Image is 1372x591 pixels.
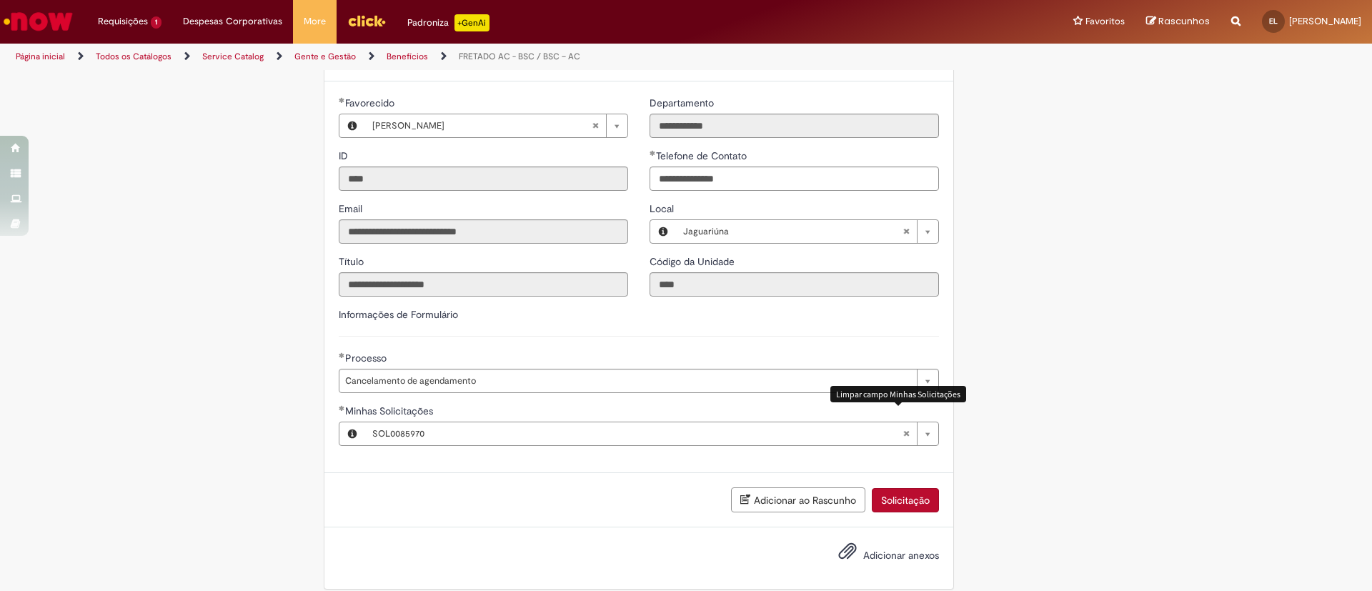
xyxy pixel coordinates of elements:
[372,422,903,445] span: SOL0085970
[650,114,939,138] input: Departamento
[676,220,938,243] a: JaguariúnaLimpar campo Local
[1146,15,1210,29] a: Rascunhos
[1269,16,1278,26] span: EL
[656,149,750,162] span: Telefone de Contato
[872,488,939,512] button: Solicitação
[339,167,628,191] input: ID
[835,538,860,571] button: Adicionar anexos
[650,167,939,191] input: Telefone de Contato
[1,7,75,36] img: ServiceNow
[98,14,148,29] span: Requisições
[339,405,345,411] span: Obrigatório Preenchido
[183,14,282,29] span: Despesas Corporativas
[202,51,264,62] a: Service Catalog
[650,96,717,110] label: Somente leitura - Departamento
[650,254,737,269] label: Somente leitura - Código da Unidade
[650,202,677,215] span: Local
[304,14,326,29] span: More
[372,114,592,137] span: [PERSON_NAME]
[863,549,939,562] span: Adicionar anexos
[345,404,436,417] span: Minhas Solicitações
[459,51,580,62] a: FRETADO AC - BSC / BSC – AC
[345,96,397,109] span: Necessários - Favorecido
[731,487,865,512] button: Adicionar ao Rascunho
[339,308,458,321] label: Informações de Formulário
[650,272,939,297] input: Código da Unidade
[339,202,365,216] label: Somente leitura - Email
[830,386,966,402] div: Limpar campo Minhas Solicitações
[387,51,428,62] a: Benefícios
[151,16,161,29] span: 1
[294,51,356,62] a: Gente e Gestão
[454,14,489,31] p: +GenAi
[339,255,367,268] span: Somente leitura - Título
[365,114,627,137] a: [PERSON_NAME]Limpar campo Favorecido
[16,51,65,62] a: Página inicial
[339,202,365,215] span: Somente leitura - Email
[347,10,386,31] img: click_logo_yellow_360x200.png
[339,149,351,162] span: Somente leitura - ID
[1085,14,1125,29] span: Favoritos
[339,272,628,297] input: Título
[1289,15,1361,27] span: [PERSON_NAME]
[1158,14,1210,28] span: Rascunhos
[339,114,365,137] button: Favorecido, Visualizar este registro Emanuella Ribeiro Luz
[683,220,903,243] span: Jaguariúna
[650,96,717,109] span: Somente leitura - Departamento
[339,352,345,358] span: Obrigatório Preenchido
[650,255,737,268] span: Somente leitura - Código da Unidade
[365,422,938,445] a: SOL0085970Limpar campo Minhas Solicitações
[339,422,365,445] button: Minhas Solicitações, Visualizar este registro SOL0085970
[895,422,917,445] abbr: Limpar campo Minhas Solicitações
[345,352,389,364] span: Processo
[407,14,489,31] div: Padroniza
[339,97,345,103] span: Obrigatório Preenchido
[650,220,676,243] button: Local, Visualizar este registro Jaguariúna
[650,150,656,156] span: Obrigatório Preenchido
[11,44,904,70] ul: Trilhas de página
[585,114,606,137] abbr: Limpar campo Favorecido
[96,51,171,62] a: Todos os Catálogos
[345,369,910,392] span: Cancelamento de agendamento
[339,254,367,269] label: Somente leitura - Título
[895,220,917,243] abbr: Limpar campo Local
[339,219,628,244] input: Email
[339,149,351,163] label: Somente leitura - ID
